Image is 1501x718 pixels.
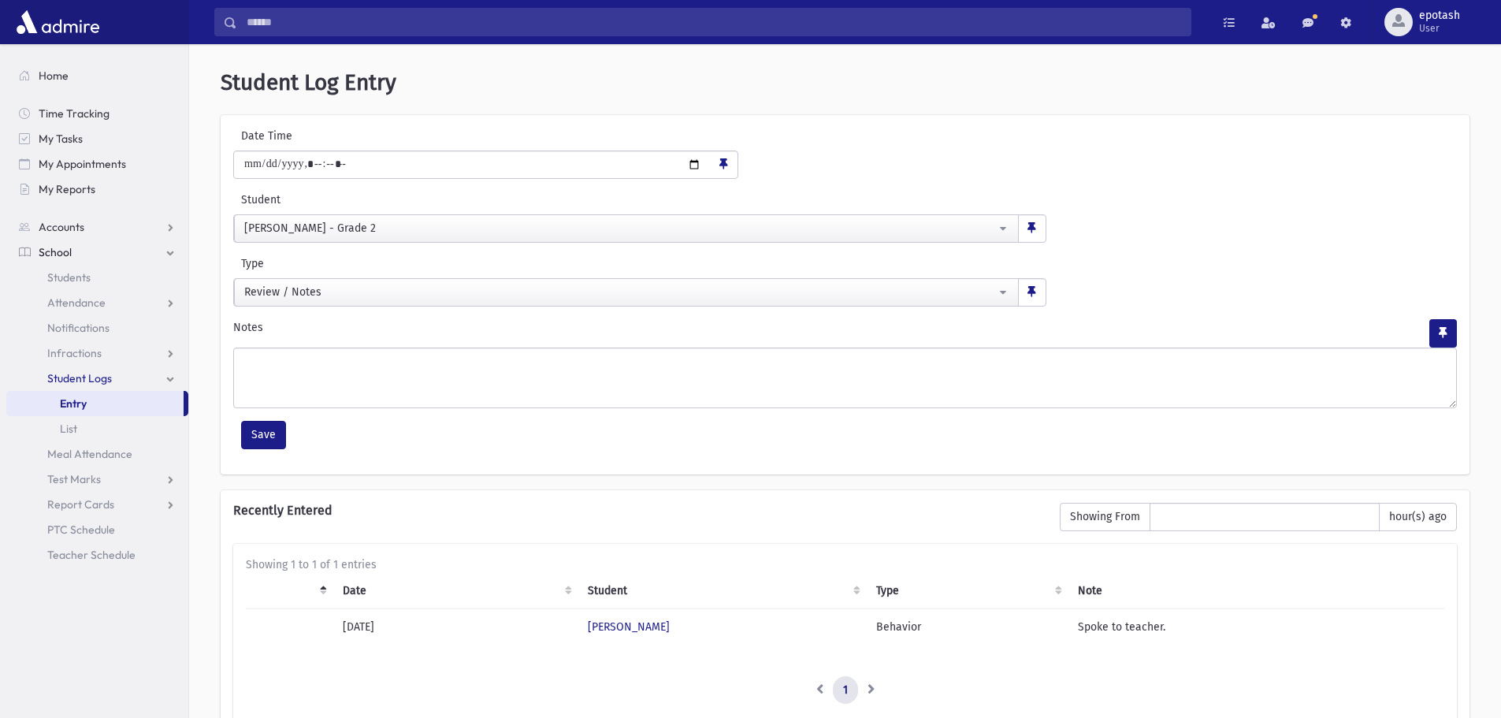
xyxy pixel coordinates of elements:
[47,523,115,537] span: PTC Schedule
[39,245,72,259] span: School
[60,422,77,436] span: List
[244,284,996,300] div: Review / Notes
[6,441,188,467] a: Meal Attendance
[39,157,126,171] span: My Appointments
[39,182,95,196] span: My Reports
[6,126,188,151] a: My Tasks
[867,608,1068,645] td: Behavior
[6,240,188,265] a: School
[47,321,110,335] span: Notifications
[6,101,188,126] a: Time Tracking
[60,396,87,411] span: Entry
[1060,503,1150,531] span: Showing From
[233,319,263,341] label: Notes
[47,346,102,360] span: Infractions
[237,8,1191,36] input: Search
[6,63,188,88] a: Home
[333,573,579,609] th: Date: activate to sort column ascending
[47,371,112,385] span: Student Logs
[6,151,188,177] a: My Appointments
[233,503,1044,518] h6: Recently Entered
[233,128,444,144] label: Date Time
[246,556,1444,573] div: Showing 1 to 1 of 1 entries
[234,214,1019,243] button: Abady, Laurie - Grade 2
[47,472,101,486] span: Test Marks
[241,421,286,449] button: Save
[6,542,188,567] a: Teacher Schedule
[221,69,396,95] span: Student Log Entry
[6,290,188,315] a: Attendance
[39,69,69,83] span: Home
[233,255,640,272] label: Type
[6,265,188,290] a: Students
[6,177,188,202] a: My Reports
[1379,503,1457,531] span: hour(s) ago
[6,391,184,416] a: Entry
[6,416,188,441] a: List
[39,220,84,234] span: Accounts
[39,132,83,146] span: My Tasks
[6,467,188,492] a: Test Marks
[333,608,579,645] td: [DATE]
[588,620,670,634] a: [PERSON_NAME]
[233,192,775,208] label: Student
[244,220,996,236] div: [PERSON_NAME] - Grade 2
[6,315,188,340] a: Notifications
[47,270,91,285] span: Students
[1068,573,1444,609] th: Note
[1068,608,1444,645] td: Spoke to teacher.
[47,548,136,562] span: Teacher Schedule
[578,573,866,609] th: Student: activate to sort column ascending
[1419,9,1460,22] span: epotash
[833,676,858,705] a: 1
[1419,22,1460,35] span: User
[47,296,106,310] span: Attendance
[47,497,114,512] span: Report Cards
[234,278,1019,307] button: Review / Notes
[867,573,1068,609] th: Type: activate to sort column ascending
[6,214,188,240] a: Accounts
[6,340,188,366] a: Infractions
[6,517,188,542] a: PTC Schedule
[39,106,110,121] span: Time Tracking
[6,492,188,517] a: Report Cards
[47,447,132,461] span: Meal Attendance
[13,6,103,38] img: AdmirePro
[6,366,188,391] a: Student Logs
